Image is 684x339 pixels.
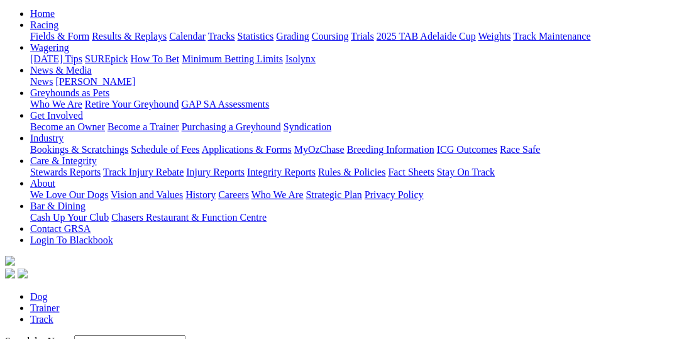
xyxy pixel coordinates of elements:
a: Become a Trainer [108,121,179,132]
a: Calendar [169,31,206,42]
a: Track [30,314,53,325]
a: ICG Outcomes [437,144,497,155]
a: Isolynx [285,53,316,64]
a: How To Bet [131,53,180,64]
div: Racing [30,31,679,42]
a: Wagering [30,42,69,53]
div: Industry [30,144,679,155]
a: Coursing [312,31,349,42]
a: Syndication [284,121,331,132]
a: Bar & Dining [30,201,85,211]
a: GAP SA Assessments [182,99,270,109]
img: twitter.svg [18,269,28,279]
a: Vision and Values [111,189,183,200]
a: Chasers Restaurant & Function Centre [111,212,267,223]
a: Racing [30,19,58,30]
a: Stewards Reports [30,167,101,177]
a: Care & Integrity [30,155,97,166]
a: Careers [218,189,249,200]
div: Bar & Dining [30,212,679,223]
a: Retire Your Greyhound [85,99,179,109]
div: News & Media [30,76,679,87]
a: Get Involved [30,110,83,121]
a: Strategic Plan [306,189,362,200]
a: Race Safe [500,144,540,155]
a: Purchasing a Greyhound [182,121,281,132]
a: Fields & Form [30,31,89,42]
div: Get Involved [30,121,679,133]
a: Privacy Policy [365,189,424,200]
div: Greyhounds as Pets [30,99,679,110]
a: About [30,178,55,189]
a: Fact Sheets [389,167,434,177]
a: We Love Our Dogs [30,189,108,200]
a: News & Media [30,65,92,75]
a: Contact GRSA [30,223,91,234]
a: Results & Replays [92,31,167,42]
a: Home [30,8,55,19]
img: facebook.svg [5,269,15,279]
a: 2025 TAB Adelaide Cup [377,31,476,42]
a: Bookings & Scratchings [30,144,128,155]
a: Who We Are [251,189,304,200]
a: Track Maintenance [514,31,591,42]
a: MyOzChase [294,144,345,155]
a: Trainer [30,303,60,313]
a: Applications & Forms [202,144,292,155]
a: [DATE] Tips [30,53,82,64]
a: SUREpick [85,53,128,64]
a: Grading [277,31,309,42]
a: Industry [30,133,63,143]
a: Weights [478,31,511,42]
a: Schedule of Fees [131,144,199,155]
a: [PERSON_NAME] [55,76,135,87]
div: About [30,189,679,201]
a: Integrity Reports [247,167,316,177]
a: Trials [351,31,374,42]
div: Wagering [30,53,679,65]
a: Breeding Information [347,144,434,155]
a: Stay On Track [437,167,495,177]
a: Who We Are [30,99,82,109]
a: Tracks [208,31,235,42]
div: Care & Integrity [30,167,679,178]
a: Track Injury Rebate [103,167,184,177]
a: News [30,76,53,87]
a: Dog [30,291,48,302]
a: Login To Blackbook [30,235,113,245]
img: logo-grsa-white.png [5,256,15,266]
a: Injury Reports [186,167,245,177]
a: Rules & Policies [318,167,386,177]
a: Become an Owner [30,121,105,132]
a: History [185,189,216,200]
a: Minimum Betting Limits [182,53,283,64]
a: Greyhounds as Pets [30,87,109,98]
a: Cash Up Your Club [30,212,109,223]
a: Statistics [238,31,274,42]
